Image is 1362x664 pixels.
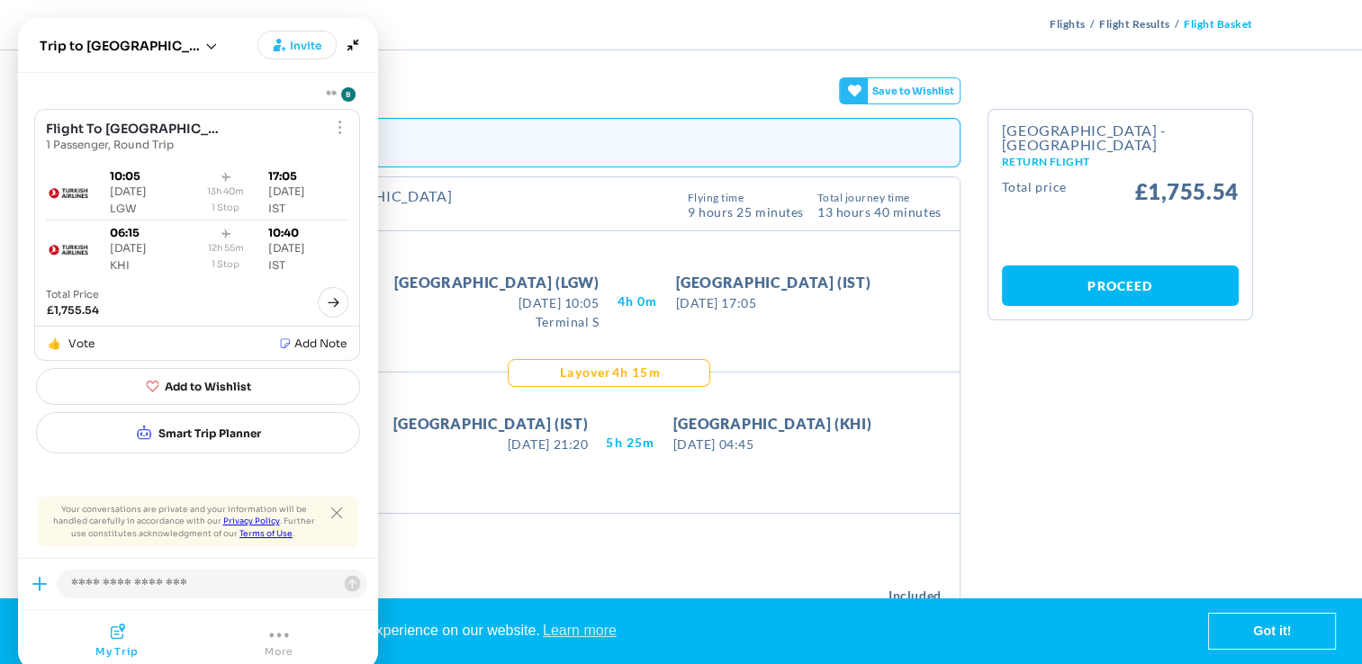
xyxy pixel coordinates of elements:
div: Embedded experience [110,118,961,167]
span: Layover [560,363,611,381]
span: [GEOGRAPHIC_DATA] (IST) [675,272,870,293]
small: Return Flight [1002,157,1239,167]
span: 9 Hours 25 Minutes [688,203,804,219]
span: 13 hours 40 Minutes [817,203,942,219]
span: Terminal S [394,312,600,331]
span: [GEOGRAPHIC_DATA] (KHI) [673,413,872,435]
span: [GEOGRAPHIC_DATA] (IST) [393,413,589,435]
a: learn more about cookies [540,617,619,644]
span: [DATE] 17:05 [675,293,870,312]
span: This website uses cookies to ensure you get the best experience on our website. [26,617,1208,644]
span: [DATE] 21:20 [393,435,589,453]
p: The total baggage included in the price [129,545,942,566]
h2: [GEOGRAPHIC_DATA] - [GEOGRAPHIC_DATA] [1002,123,1239,167]
span: [DATE] 04:45 [673,435,872,453]
span: 4H 0M [617,292,657,310]
a: Flight Results [1099,17,1175,31]
h4: Included baggage [129,527,942,545]
span: Total Journey Time [817,193,942,203]
span: [GEOGRAPHIC_DATA] (LGW) [394,272,600,293]
h4: 1 personal item [147,576,889,592]
p: Fits beneath the seat ahead of yours [147,592,889,606]
iframe: PayPal Message 1 [1002,216,1239,247]
small: Total Price [1002,181,1067,202]
a: dismiss cookie message [1209,614,1335,650]
span: 5H 25M [606,434,654,452]
a: Proceed [1002,265,1239,306]
gamitee-button: Get your friends' opinions [839,77,961,104]
a: Flights [1050,17,1089,31]
span: Flying Time [688,193,804,203]
span: [DATE] 10:05 [394,293,600,312]
div: 4H 15M [555,363,661,381]
span: Included [888,587,941,605]
span: £1,755.54 [1135,181,1239,202]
